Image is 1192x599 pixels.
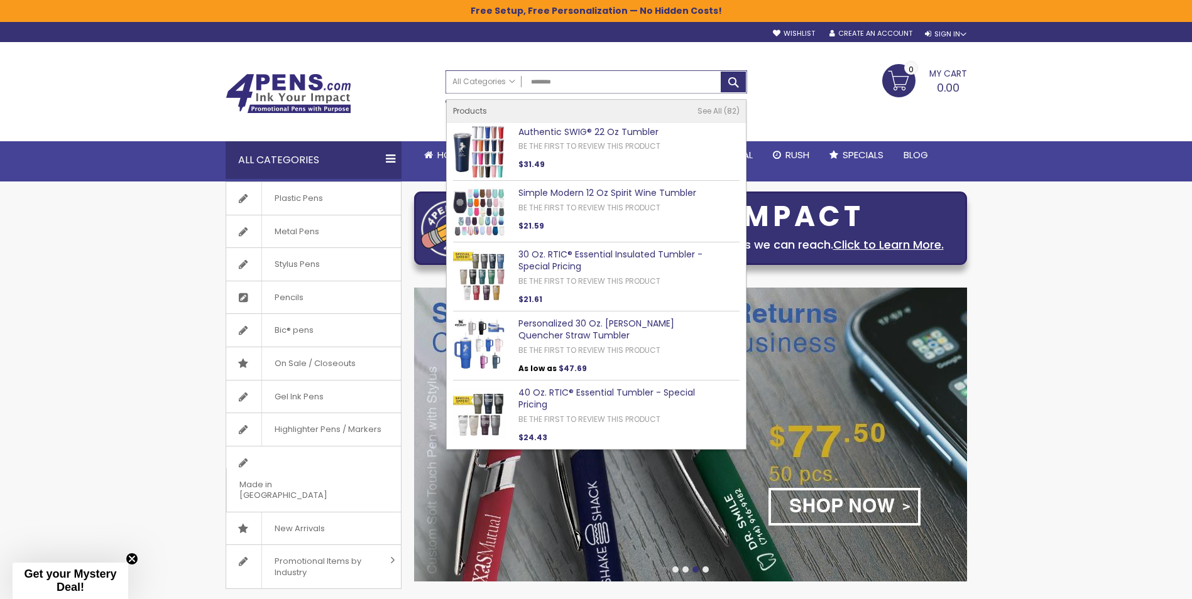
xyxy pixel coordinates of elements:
a: 40 Oz. RTIC® Essential Tumbler - Special Pricing [518,386,695,411]
a: Pencils [226,281,401,314]
a: See All 82 [697,106,740,116]
a: Blog [894,141,938,169]
div: All Categories [226,141,402,179]
div: Free shipping on pen orders over $199 [642,94,747,119]
span: Blog [904,148,928,161]
a: Specials [819,141,894,169]
img: 30 Oz. RTIC® Essential Insulated Tumbler - Special Pricing [453,249,505,300]
span: As low as [518,363,557,374]
span: 82 [724,105,740,116]
span: $24.43 [518,432,547,443]
a: Metal Pens [226,215,401,248]
a: Stylus Pens [226,248,401,281]
a: On Sale / Closeouts [226,347,401,380]
span: See All [697,105,722,116]
span: New Arrivals [261,512,337,545]
span: Highlighter Pens / Markers [261,413,394,446]
a: Be the first to review this product [518,414,660,424]
a: Simple Modern 12 Oz Spirit Wine Tumbler [518,186,696,199]
a: Bic® pens [226,314,401,347]
button: Close teaser [126,553,138,565]
span: 0.00 [937,80,960,95]
a: Be the first to review this product [518,202,660,213]
a: Highlighter Pens / Markers [226,413,401,446]
div: Sign In [925,30,966,39]
a: New Arrivals [226,512,401,545]
span: Plastic Pens [261,182,336,215]
a: 0.00 0 [882,64,967,95]
span: Stylus Pens [261,248,332,281]
a: Create an Account [829,29,912,38]
span: Specials [843,148,883,161]
span: Rush [785,148,809,161]
a: Authentic SWIG® 22 Oz Tumbler [518,126,659,138]
a: Be the first to review this product [518,141,660,151]
a: Made in [GEOGRAPHIC_DATA] [226,446,401,512]
span: 0 [909,63,914,75]
span: Promotional Items by Industry [261,545,386,588]
img: /custom-soft-touch-pen-metal-barrel.html [414,288,967,581]
span: $47.69 [559,363,587,374]
span: All Categories [452,77,515,87]
span: Made in [GEOGRAPHIC_DATA] [226,468,369,512]
span: Metal Pens [261,215,332,248]
span: Products [453,105,487,116]
a: Click to Learn More. [833,237,944,252]
img: Personalized 30 Oz. Stanley Quencher Straw Tumbler [453,318,505,369]
a: Be the first to review this product [518,345,660,355]
img: Authentic SWIG® 22 Oz Tumbler [453,126,505,178]
a: Gel Ink Pens [226,380,401,413]
span: Gel Ink Pens [261,380,336,413]
img: four_pen_logo.png [421,200,484,257]
span: $21.61 [518,294,542,305]
span: Bic® pens [261,314,326,347]
a: Personalized 30 Oz. [PERSON_NAME] Quencher Straw Tumbler [518,317,674,342]
span: $21.59 [518,220,544,231]
span: Get your Mystery Deal! [24,568,116,593]
a: Rush [763,141,819,169]
span: On Sale / Closeouts [261,347,368,380]
a: All Categories [446,71,522,92]
img: 40 Oz. RTIC® Essential Tumbler - Special Pricing [453,387,505,438]
img: 4Pens Custom Pens and Promotional Products [226,73,351,114]
a: Be the first to review this product [518,276,660,286]
span: Pencils [261,281,316,314]
span: $31.49 [518,159,545,170]
a: Wishlist [773,29,815,38]
span: Home [437,148,463,161]
a: Home [414,141,473,169]
div: Get your Mystery Deal!Close teaser [13,563,128,599]
a: Plastic Pens [226,182,401,215]
a: Promotional Items by Industry [226,545,401,588]
a: 30 Oz. RTIC® Essential Insulated Tumbler - Special Pricing [518,248,703,273]
img: Simple Modern 12 Oz Spirit Wine Tumbler [453,187,505,239]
